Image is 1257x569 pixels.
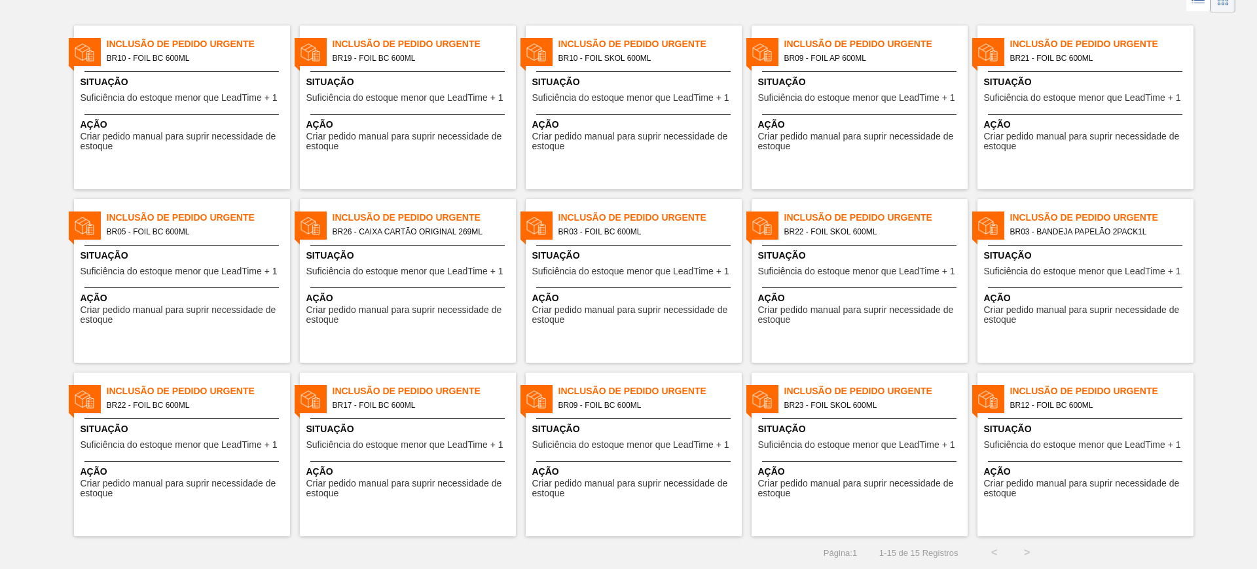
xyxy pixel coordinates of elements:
[75,216,94,236] img: status
[81,479,287,499] span: Criar pedido manual para suprir necessidade de estoque
[984,266,1181,276] span: Suficiência do estoque menor que LeadTime + 1
[306,479,513,499] span: Criar pedido manual para suprir necessidade de estoque
[107,398,280,413] span: BR22 - FOIL BC 600ML
[984,75,1190,89] span: Situação
[532,118,738,132] span: Ação
[306,291,513,305] span: Ação
[107,384,290,398] span: Inclusão de Pedido Urgente
[758,440,955,450] span: Suficiência do estoque menor que LeadTime + 1
[978,43,998,62] img: status
[558,37,742,51] span: Inclusão de Pedido Urgente
[81,93,278,103] span: Suficiência do estoque menor que LeadTime + 1
[532,291,738,305] span: Ação
[984,93,1181,103] span: Suficiência do estoque menor que LeadTime + 1
[81,422,287,436] span: Situação
[81,132,287,152] span: Criar pedido manual para suprir necessidade de estoque
[333,37,516,51] span: Inclusão de Pedido Urgente
[306,266,503,276] span: Suficiência do estoque menor que LeadTime + 1
[752,390,772,409] img: status
[532,75,738,89] span: Situação
[984,465,1190,479] span: Ação
[306,118,513,132] span: Ação
[532,305,738,325] span: Criar pedido manual para suprir necessidade de estoque
[784,398,957,413] span: BR23 - FOIL SKOL 600ML
[532,479,738,499] span: Criar pedido manual para suprir necessidade de estoque
[526,216,546,236] img: status
[1010,384,1193,398] span: Inclusão de Pedido Urgente
[75,390,94,409] img: status
[333,225,505,239] span: BR26 - CAIXA CARTÃO ORIGINAL 269ML
[752,43,772,62] img: status
[758,75,964,89] span: Situação
[306,305,513,325] span: Criar pedido manual para suprir necessidade de estoque
[306,93,503,103] span: Suficiência do estoque menor que LeadTime + 1
[1010,398,1183,413] span: BR12 - FOIL BC 600ML
[558,51,731,65] span: BR10 - FOIL SKOL 600ML
[824,548,857,558] span: Página : 1
[758,422,964,436] span: Situação
[1011,536,1044,569] button: >
[333,384,516,398] span: Inclusão de Pedido Urgente
[532,132,738,152] span: Criar pedido manual para suprir necessidade de estoque
[978,390,998,409] img: status
[984,249,1190,263] span: Situação
[532,266,729,276] span: Suficiência do estoque menor que LeadTime + 1
[1010,37,1193,51] span: Inclusão de Pedido Urgente
[758,132,964,152] span: Criar pedido manual para suprir necessidade de estoque
[984,291,1190,305] span: Ação
[532,465,738,479] span: Ação
[1010,225,1183,239] span: BR03 - BANDEJA PAPELÃO 2PACK1L
[306,132,513,152] span: Criar pedido manual para suprir necessidade de estoque
[877,548,958,558] span: 1 - 15 de 15 Registros
[558,398,731,413] span: BR09 - FOIL BC 600ML
[758,479,964,499] span: Criar pedido manual para suprir necessidade de estoque
[306,440,503,450] span: Suficiência do estoque menor que LeadTime + 1
[978,216,998,236] img: status
[81,465,287,479] span: Ação
[758,93,955,103] span: Suficiência do estoque menor que LeadTime + 1
[526,390,546,409] img: status
[532,440,729,450] span: Suficiência do estoque menor que LeadTime + 1
[333,51,505,65] span: BR19 - FOIL BC 600ML
[333,211,516,225] span: Inclusão de Pedido Urgente
[107,37,290,51] span: Inclusão de Pedido Urgente
[758,266,955,276] span: Suficiência do estoque menor que LeadTime + 1
[758,249,964,263] span: Situação
[984,479,1190,499] span: Criar pedido manual para suprir necessidade de estoque
[784,225,957,239] span: BR22 - FOIL SKOL 600ML
[306,249,513,263] span: Situação
[306,75,513,89] span: Situação
[984,422,1190,436] span: Situação
[758,118,964,132] span: Ação
[532,249,738,263] span: Situação
[784,384,968,398] span: Inclusão de Pedido Urgente
[752,216,772,236] img: status
[758,465,964,479] span: Ação
[984,305,1190,325] span: Criar pedido manual para suprir necessidade de estoque
[758,291,964,305] span: Ação
[107,225,280,239] span: BR05 - FOIL BC 600ML
[81,440,278,450] span: Suficiência do estoque menor que LeadTime + 1
[333,398,505,413] span: BR17 - FOIL BC 600ML
[301,390,320,409] img: status
[306,422,513,436] span: Situação
[784,51,957,65] span: BR09 - FOIL AP 600ML
[984,440,1181,450] span: Suficiência do estoque menor que LeadTime + 1
[107,211,290,225] span: Inclusão de Pedido Urgente
[984,132,1190,152] span: Criar pedido manual para suprir necessidade de estoque
[75,43,94,62] img: status
[558,211,742,225] span: Inclusão de Pedido Urgente
[81,249,287,263] span: Situação
[532,422,738,436] span: Situação
[81,75,287,89] span: Situação
[784,211,968,225] span: Inclusão de Pedido Urgente
[301,43,320,62] img: status
[784,37,968,51] span: Inclusão de Pedido Urgente
[758,305,964,325] span: Criar pedido manual para suprir necessidade de estoque
[526,43,546,62] img: status
[107,51,280,65] span: BR10 - FOIL BC 600ML
[301,216,320,236] img: status
[81,118,287,132] span: Ação
[81,291,287,305] span: Ação
[306,465,513,479] span: Ação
